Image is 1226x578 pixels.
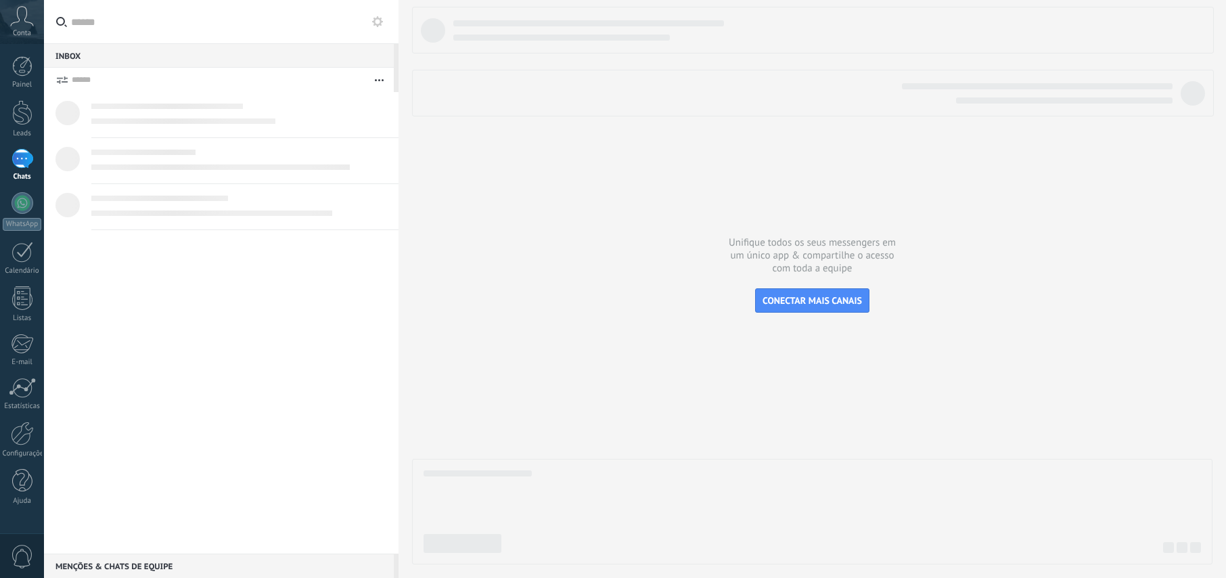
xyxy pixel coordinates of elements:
button: CONECTAR MAIS CANAIS [755,288,869,313]
div: WhatsApp [3,218,41,231]
div: Menções & Chats de equipe [44,554,394,578]
div: Configurações [3,449,42,458]
div: Ajuda [3,497,42,506]
div: Estatísticas [3,402,42,411]
span: Conta [13,29,31,38]
div: Inbox [44,43,394,68]
div: Leads [3,129,42,138]
div: Listas [3,314,42,323]
span: CONECTAR MAIS CANAIS [763,294,862,307]
div: Painel [3,81,42,89]
div: Calendário [3,267,42,275]
div: E-mail [3,358,42,367]
div: Chats [3,173,42,181]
